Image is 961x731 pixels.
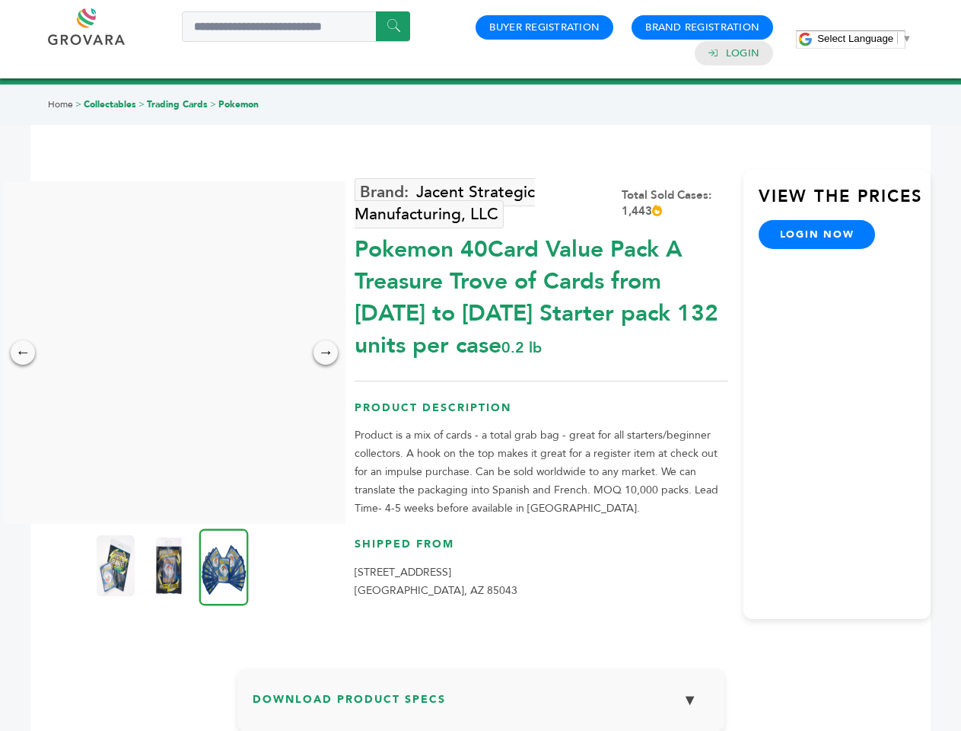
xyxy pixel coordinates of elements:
[355,401,728,427] h3: Product Description
[182,11,410,42] input: Search a product or brand...
[671,684,709,717] button: ▼
[253,684,709,728] h3: Download Product Specs
[501,337,542,358] span: 0.2 lb
[759,220,876,249] a: login now
[726,46,759,60] a: Login
[622,187,728,219] div: Total Sold Cases: 1,443
[355,178,535,228] a: Jacent Strategic Manufacturing, LLC
[355,563,728,600] p: [STREET_ADDRESS] [GEOGRAPHIC_DATA], AZ 85043
[84,98,136,110] a: Collectables
[313,340,338,365] div: →
[817,33,912,44] a: Select Language​
[817,33,893,44] span: Select Language
[902,33,912,44] span: ▼
[150,535,188,596] img: Pokemon 40-Card Value Pack – A Treasure Trove of Cards from 1996 to 2024 - Starter pack! 132 unit...
[645,21,759,34] a: Brand Registration
[897,33,898,44] span: ​
[210,98,216,110] span: >
[147,98,208,110] a: Trading Cards
[199,528,249,605] img: Pokemon 40-Card Value Pack – A Treasure Trove of Cards from 1996 to 2024 - Starter pack! 132 unit...
[355,426,728,518] p: Product is a mix of cards - a total grab bag - great for all starters/beginner collectors. A hook...
[489,21,600,34] a: Buyer Registration
[75,98,81,110] span: >
[218,98,259,110] a: Pokemon
[759,185,931,220] h3: View the Prices
[138,98,145,110] span: >
[97,535,135,596] img: Pokemon 40-Card Value Pack – A Treasure Trove of Cards from 1996 to 2024 - Starter pack! 132 unit...
[48,98,73,110] a: Home
[355,537,728,563] h3: Shipped From
[355,226,728,362] div: Pokemon 40Card Value Pack A Treasure Trove of Cards from [DATE] to [DATE] Starter pack 132 units ...
[11,340,35,365] div: ←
